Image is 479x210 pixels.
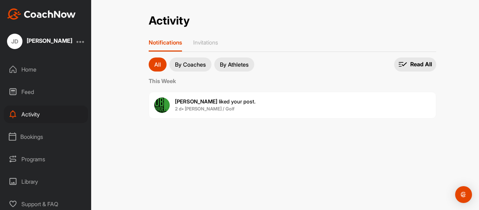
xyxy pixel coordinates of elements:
div: [PERSON_NAME] [27,38,72,43]
button: All [149,57,167,72]
p: By Coaches [175,62,206,67]
span: liked your post . [175,98,256,105]
img: CoachNow [7,8,76,20]
p: Notifications [149,39,182,46]
button: By Coaches [169,57,211,72]
h2: Activity [149,14,190,28]
div: Programs [4,150,88,168]
b: [PERSON_NAME] [175,98,217,105]
div: Library [4,173,88,190]
div: Activity [4,106,88,123]
p: All [154,62,161,67]
div: Home [4,61,88,78]
p: Invitations [193,39,218,46]
div: JD [7,34,22,49]
p: By Athletes [220,62,249,67]
img: user avatar [154,97,170,113]
div: Feed [4,83,88,101]
b: 2 d • [PERSON_NAME] / Golf [175,106,235,111]
div: Open Intercom Messenger [455,186,472,203]
div: Bookings [4,128,88,145]
label: This Week [149,77,436,85]
button: By Athletes [214,57,254,72]
p: Read All [410,61,432,68]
